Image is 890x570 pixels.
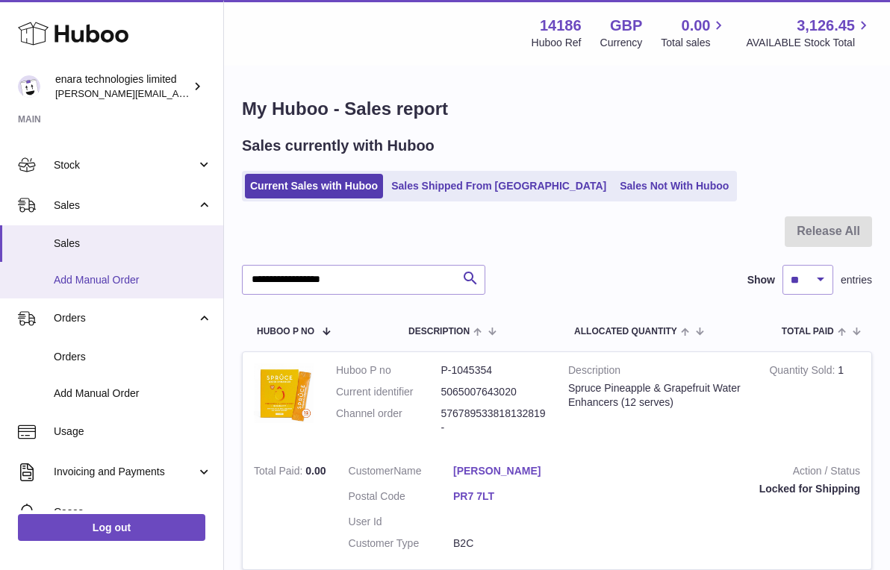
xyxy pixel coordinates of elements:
span: Sales [54,198,196,213]
span: [PERSON_NAME][EMAIL_ADDRESS][DOMAIN_NAME] [55,87,299,99]
span: 3,126.45 [797,16,855,36]
dd: P-1045354 [441,363,547,378]
dt: Customer Type [349,536,454,551]
h1: My Huboo - Sales report [242,97,872,121]
a: Log out [18,514,205,541]
dd: 5065007643020 [441,385,547,399]
span: Description [408,327,470,336]
div: Locked for Shipping [581,482,860,496]
span: Huboo P no [257,327,314,336]
h2: Sales currently with Huboo [242,136,435,156]
span: 0.00 [305,465,326,477]
dt: Current identifier [336,385,441,399]
div: Currency [600,36,643,50]
div: enara technologies limited [55,72,190,101]
strong: Quantity Sold [769,364,838,380]
span: Total paid [782,327,834,336]
span: 0.00 [682,16,711,36]
dd: B2C [453,536,558,551]
span: Stock [54,158,196,172]
dt: User Id [349,515,454,529]
dt: Channel order [336,407,441,435]
dd: 576789533818132819- [441,407,547,435]
span: Invoicing and Payments [54,465,196,479]
a: Current Sales with Huboo [245,174,383,198]
span: Add Manual Order [54,273,212,287]
span: ALLOCATED Quantity [574,327,677,336]
dt: Name [349,464,454,482]
span: Customer [349,465,394,477]
span: Orders [54,350,212,364]
span: Add Manual Order [54,386,212,401]
div: Huboo Ref [532,36,582,50]
dt: Postal Code [349,489,454,507]
a: 3,126.45 AVAILABLE Stock Total [746,16,872,50]
dt: Huboo P no [336,363,441,378]
a: Sales Shipped From [GEOGRAPHIC_DATA] [386,174,612,198]
a: [PERSON_NAME] [453,464,558,478]
span: Total sales [661,36,727,50]
td: 1 [758,352,871,454]
span: Sales [54,237,212,251]
a: PR7 7LT [453,489,558,504]
strong: GBP [610,16,642,36]
a: 0.00 Total sales [661,16,727,50]
img: 1747668863.jpeg [254,363,314,423]
div: Spruce Pineapple & Grapefruit Water Enhancers (12 serves) [568,381,747,410]
strong: Total Paid [254,465,305,480]
strong: Action / Status [581,464,860,482]
img: Dee@enara.co [18,75,40,98]
label: Show [747,273,775,287]
span: Orders [54,311,196,325]
strong: Description [568,363,747,381]
span: AVAILABLE Stock Total [746,36,872,50]
strong: 14186 [540,16,582,36]
span: Cases [54,505,212,519]
span: Usage [54,425,212,439]
span: entries [841,273,872,287]
a: Sales Not With Huboo [614,174,734,198]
